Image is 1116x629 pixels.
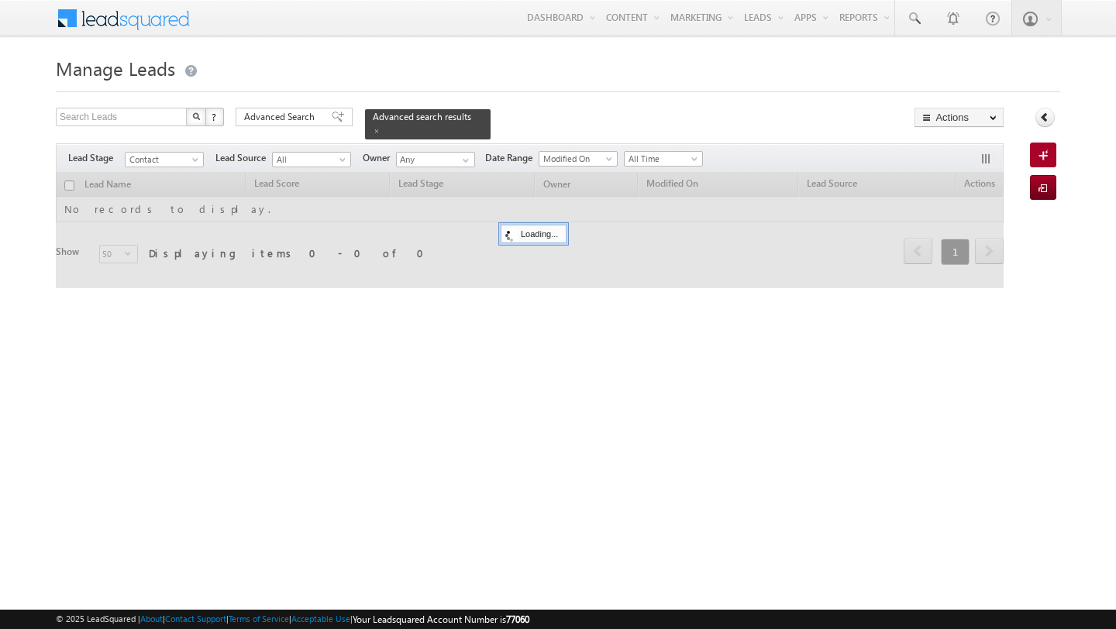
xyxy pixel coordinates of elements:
div: Loading... [501,225,567,243]
span: All [273,153,346,167]
span: Owner [363,151,396,165]
a: About [140,614,163,624]
span: © 2025 LeadSquared | | | | | [56,612,529,627]
a: Show All Items [454,153,474,168]
button: Actions [914,108,1004,127]
span: Advanced search results [373,111,471,122]
span: Date Range [485,151,539,165]
img: Search [192,112,200,120]
a: Contact Support [165,614,226,624]
a: Terms of Service [229,614,289,624]
a: Contact [125,152,204,167]
span: Modified On [539,152,613,166]
span: Your Leadsquared Account Number is [353,614,529,625]
span: Lead Source [215,151,272,165]
a: Acceptable Use [291,614,350,624]
button: ? [205,108,224,126]
a: All Time [624,151,703,167]
span: All Time [625,152,698,166]
span: ? [212,110,219,123]
span: 77060 [506,614,529,625]
input: Type to Search [396,152,475,167]
a: Modified On [539,151,618,167]
span: Manage Leads [56,56,175,81]
a: All [272,152,351,167]
span: Lead Stage [68,151,125,165]
span: Contact [126,153,199,167]
span: Advanced Search [244,110,319,124]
